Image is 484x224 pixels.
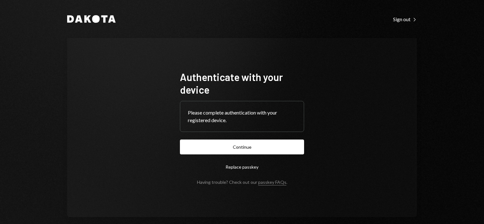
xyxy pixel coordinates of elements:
button: Continue [180,140,304,154]
div: Please complete authentication with your registered device. [188,109,296,124]
div: Having trouble? Check out our . [197,179,287,185]
button: Replace passkey [180,159,304,174]
h1: Authenticate with your device [180,71,304,96]
a: Sign out [393,16,417,22]
a: passkey FAQs [258,179,286,185]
